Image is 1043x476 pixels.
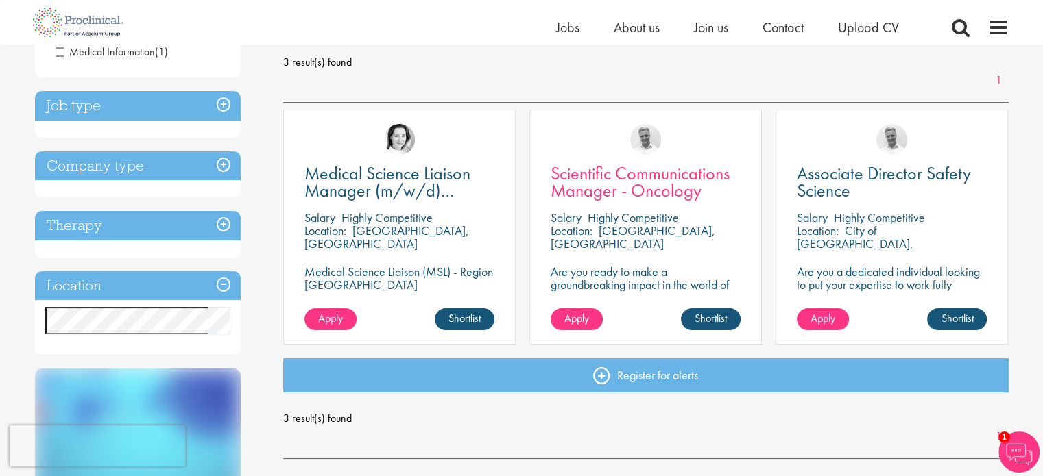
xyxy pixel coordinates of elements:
span: Location: [304,223,346,238]
a: Shortlist [927,308,987,330]
p: Are you ready to make a groundbreaking impact in the world of biotechnology? Join a growing compa... [551,265,741,330]
span: Salary [551,210,582,225]
span: Apply [811,311,835,325]
a: Upload CV [838,18,899,36]
a: Associate Director Safety Science [797,165,987,199]
span: Apply [564,311,589,325]
a: Scientific Communications Manager - Oncology [551,165,741,199]
span: Scientific Communications Manager - Oncology [551,162,730,202]
span: Apply [318,311,343,325]
h3: Therapy [35,211,241,240]
p: Medical Science Liaison (MSL) - Region [GEOGRAPHIC_DATA] [304,265,494,291]
iframe: reCAPTCHA [10,425,185,466]
a: Apply [551,308,603,330]
img: Joshua Bye [630,124,661,155]
a: 1 [989,429,1009,444]
span: Associate Director Safety Science [797,162,971,202]
span: Medical Information [56,45,168,59]
a: 1 [989,73,1009,88]
span: 3 result(s) found [283,408,1009,429]
p: Highly Competitive [834,210,925,225]
img: Joshua Bye [876,124,907,155]
p: [GEOGRAPHIC_DATA], [GEOGRAPHIC_DATA] [304,223,469,251]
span: Medical Science Liaison Manager (m/w/d) Nephrologie [304,162,470,219]
a: Join us [694,18,728,36]
p: Highly Competitive [341,210,433,225]
span: 1 [998,431,1010,443]
a: Jobs [556,18,579,36]
p: Are you a dedicated individual looking to put your expertise to work fully flexibly in a remote p... [797,265,987,330]
h3: Company type [35,151,241,181]
h3: Location [35,271,241,301]
p: Highly Competitive [588,210,679,225]
a: Contact [763,18,804,36]
a: Register for alerts [283,358,1009,392]
h3: Job type [35,91,241,121]
a: Medical Science Liaison Manager (m/w/d) Nephrologie [304,165,494,199]
span: (1) [155,45,168,59]
span: Medical Information [56,45,155,59]
span: Salary [304,210,335,225]
p: City of [GEOGRAPHIC_DATA], [GEOGRAPHIC_DATA] [797,223,913,264]
p: [GEOGRAPHIC_DATA], [GEOGRAPHIC_DATA] [551,223,715,251]
span: Location: [551,223,592,238]
a: Shortlist [435,308,494,330]
a: About us [614,18,660,36]
a: Apply [797,308,849,330]
a: Shortlist [681,308,741,330]
a: Apply [304,308,357,330]
img: Chatbot [998,431,1040,473]
img: Greta Prestel [384,124,415,155]
span: 3 result(s) found [283,52,1009,73]
span: Salary [797,210,828,225]
span: Location: [797,223,839,238]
